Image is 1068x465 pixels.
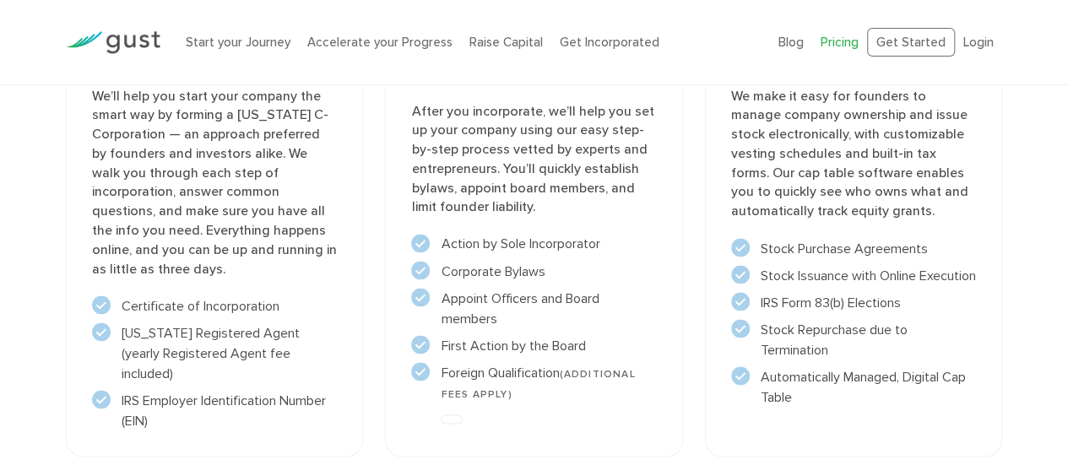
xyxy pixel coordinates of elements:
[92,87,337,278] p: We’ll help you start your company the smart way by forming a [US_STATE] C-Corporation — an approa...
[731,319,976,360] li: Stock Repurchase due to Termination
[186,35,290,50] a: Start your Journey
[560,35,659,50] a: Get Incorporated
[731,265,976,285] li: Stock Issuance with Online Execution
[411,362,656,403] li: Foreign Qualification
[731,87,976,221] p: We make it easy for founders to manage company ownership and issue stock electronically, with cus...
[411,288,656,328] li: Appoint Officers and Board members
[963,35,994,50] a: Login
[307,35,453,50] a: Accelerate your Progress
[92,295,337,316] li: Certificate of Incorporation
[821,35,859,50] a: Pricing
[92,390,337,430] li: IRS Employer Identification Number (EIN)
[469,35,543,50] a: Raise Capital
[411,335,656,355] li: First Action by the Board
[731,238,976,258] li: Stock Purchase Agreements
[66,31,160,54] img: Gust Logo
[411,102,656,217] p: After you incorporate, we’ll help you set up your company using our easy step-by-step process vet...
[441,367,635,399] span: (ADDITIONAL FEES APPLY)
[411,261,656,281] li: Corporate Bylaws
[778,35,804,50] a: Blog
[867,28,955,57] a: Get Started
[92,322,337,383] li: [US_STATE] Registered Agent (yearly Registered Agent fee included)
[731,366,976,407] li: Automatically Managed, Digital Cap Table
[731,292,976,312] li: IRS Form 83(b) Elections
[411,234,656,254] li: Action by Sole Incorporator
